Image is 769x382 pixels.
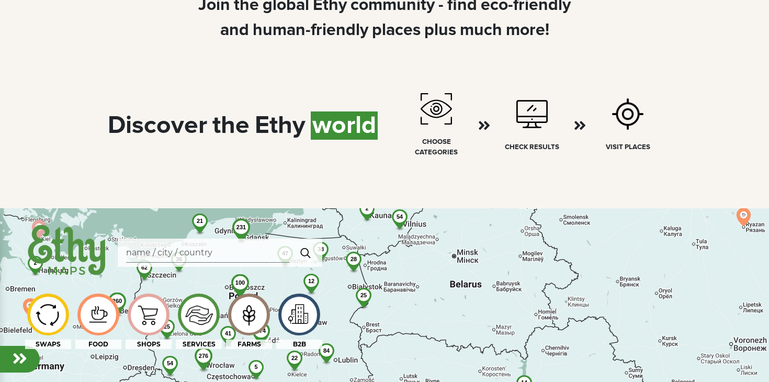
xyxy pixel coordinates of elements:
span: 21 [197,218,203,224]
img: 28 [339,252,368,280]
span: 54 [167,360,173,366]
span: 2 [365,205,368,211]
span: | [306,113,311,138]
img: search.svg [296,242,315,263]
img: 2 [353,201,381,229]
img: 38 [306,242,335,271]
div: SWAPS [25,340,71,349]
img: icon-image [30,299,65,330]
img: 2 [21,256,49,283]
span: | [456,22,460,39]
img: 84 [312,343,341,372]
span: places [372,22,421,39]
span: | [502,22,506,39]
span: Discover [108,113,207,138]
span: the [212,113,250,138]
span: | [250,113,255,138]
div: FARMS [226,340,272,349]
span: 25 [360,292,367,298]
span: 100 [235,279,245,286]
input: Search [126,243,290,263]
span: 62 [141,264,148,271]
img: icon-image [281,299,316,330]
div: Check results [505,142,559,153]
span: | [207,113,212,138]
span: 5 [254,364,257,370]
span: 84 [323,347,330,354]
span: plus [424,22,456,39]
div: Visit places [606,142,650,153]
img: icon-image [81,302,116,328]
div: B2B [276,340,322,349]
img: icon-image [181,297,216,332]
span: ! [545,22,549,39]
img: 54 [385,209,414,238]
span: | [249,22,253,39]
img: vision.svg [421,93,452,125]
span: | [421,22,424,39]
img: monitor.svg [516,98,548,130]
div: FOOD [75,340,121,349]
span: | [368,22,372,39]
span: world [311,111,378,140]
span: 54 [397,214,403,220]
img: 25 [349,288,378,317]
img: ethy-logo [25,221,109,281]
img: 276 [186,347,221,381]
div: SERVICES [176,340,222,349]
span: 231 [236,224,246,230]
img: 47 [270,246,300,275]
img: precision-big.png [612,98,643,130]
div: choose categories [403,137,470,158]
img: icon-image [131,298,166,331]
span: human-friendly [253,22,368,39]
img: 231 [224,219,258,253]
span: much [460,22,502,39]
div: SHOPS [126,340,172,349]
span: 12 [308,278,314,284]
span: Ethy [255,113,306,138]
span: more [506,22,545,39]
img: 22 [280,351,309,379]
img: icon-image [231,298,266,331]
span: 28 [350,256,357,262]
img: 36 [164,252,194,280]
span: and [220,22,249,39]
